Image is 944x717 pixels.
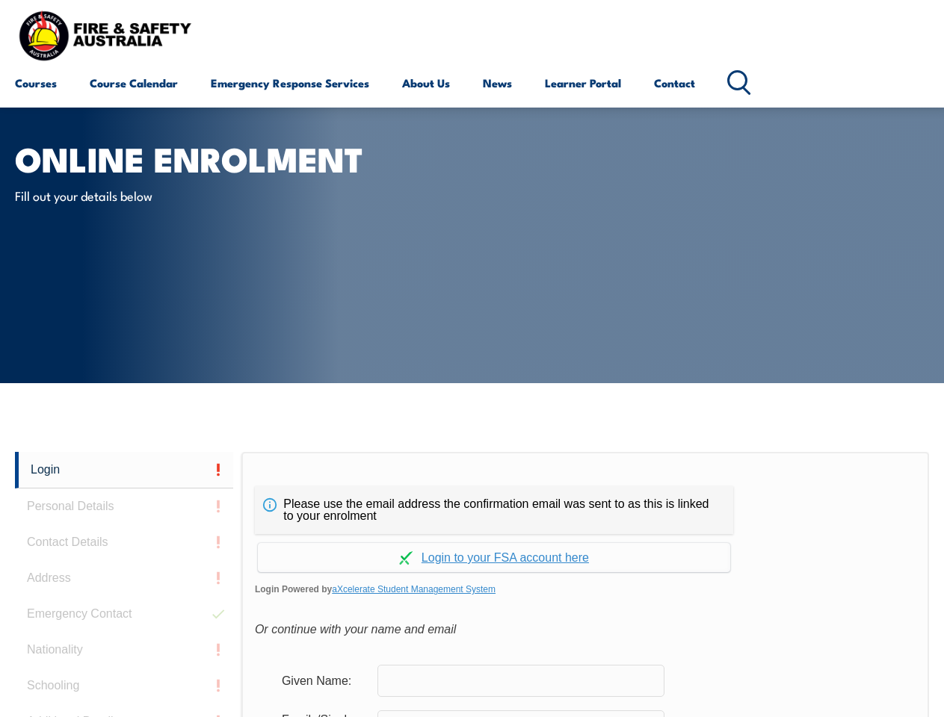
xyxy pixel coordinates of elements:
a: Courses [15,65,57,101]
a: Login [15,452,233,488]
p: Fill out your details below [15,187,288,204]
a: aXcelerate Student Management System [332,584,496,595]
div: Please use the email address the confirmation email was sent to as this is linked to your enrolment [255,486,733,534]
a: News [483,65,512,101]
a: Contact [654,65,695,101]
img: Log in withaxcelerate [399,551,413,565]
a: Learner Portal [545,65,621,101]
a: About Us [402,65,450,101]
h1: Online Enrolment [15,143,384,173]
div: Given Name: [270,666,377,695]
a: Course Calendar [90,65,178,101]
span: Login Powered by [255,578,916,600]
div: Or continue with your name and email [255,618,916,641]
a: Emergency Response Services [211,65,369,101]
